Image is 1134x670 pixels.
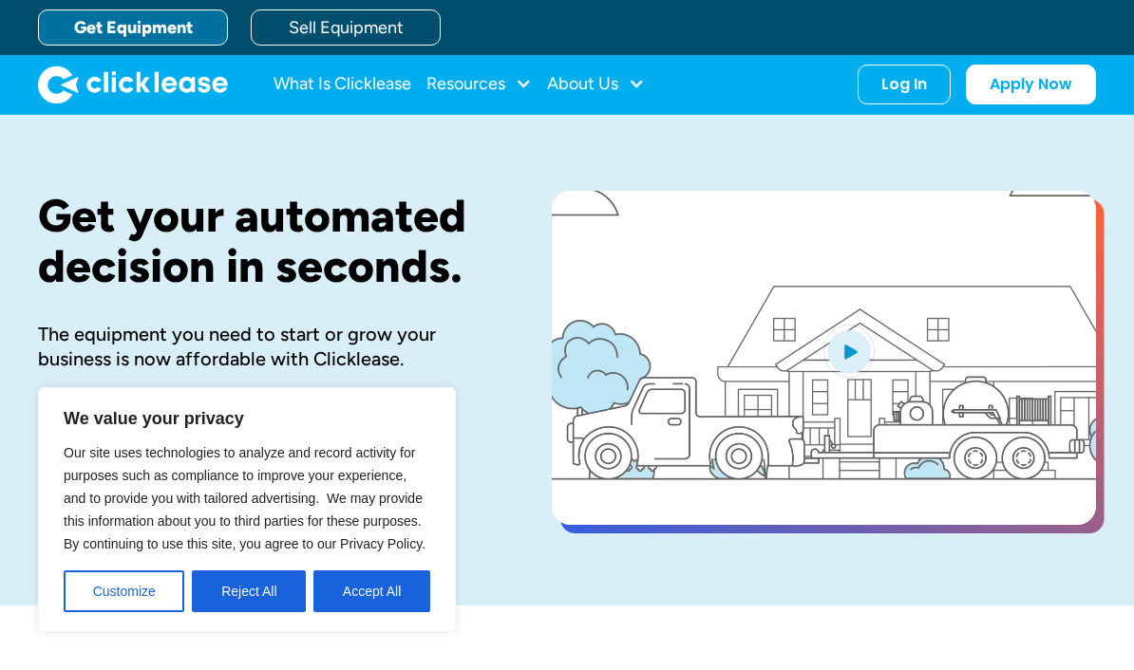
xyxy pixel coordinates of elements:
[38,322,491,371] div: The equipment you need to start or grow your business is now affordable with Clicklease.
[64,570,184,612] button: Customize
[552,191,1096,525] a: open lightbox
[38,65,228,103] img: Clicklease logo
[192,570,306,612] button: Reject All
[38,387,456,632] div: We value your privacy
[274,65,411,103] a: What Is Clicklease
[966,65,1096,104] a: Apply Now
[38,191,491,291] h1: Get your automated decision in seconds.
[64,407,430,430] p: We value your privacy
[64,445,425,551] span: Our site uses technologies to analyze and record activity for purposes such as compliance to impr...
[38,9,228,46] a: Get Equipment
[881,75,927,94] div: Log In
[823,325,875,378] img: Blue play button logo on a light blue circular background
[313,570,430,612] button: Accept All
[547,65,645,103] div: About Us
[426,65,532,103] div: Resources
[251,9,441,46] a: Sell Equipment
[38,65,228,103] a: home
